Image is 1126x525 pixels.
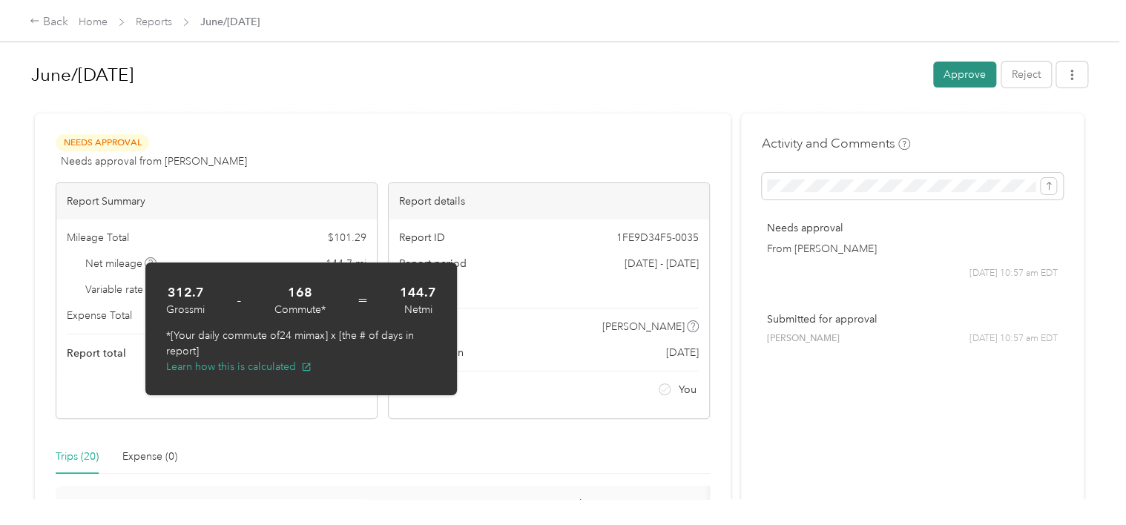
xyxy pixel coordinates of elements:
strong: 168 [287,283,312,302]
div: Report Summary [56,183,377,219]
div: Expense (0) [122,449,177,465]
span: [DATE] 10:57 am EDT [969,332,1058,346]
span: Expense Total [67,308,132,323]
iframe: Everlance-gr Chat Button Frame [1043,442,1126,525]
div: Gross mi [166,301,205,317]
span: [DATE] [666,345,699,360]
p: From [PERSON_NAME] [767,241,1058,257]
p: *[Your daily commute of 24 mi max] x [the # of days in report] [166,327,436,358]
p: Needs approval [767,220,1058,236]
button: Approve [933,62,996,87]
div: Commute* [274,301,325,317]
span: 1FE9D34F5-0035 [616,230,699,245]
span: Variable rate [85,282,158,297]
a: Home [79,16,108,28]
button: Reject [1001,62,1051,87]
span: Report ID [399,230,445,245]
div: Trips (20) [56,449,99,465]
h1: June/July 2025 [31,57,923,93]
span: Mileage Total [67,230,129,245]
span: $ 101.29 [328,230,366,245]
button: Learn how this is calculated [166,358,312,374]
span: Net mileage [85,256,157,271]
span: Needs Approval [56,134,149,151]
span: Needs approval from [PERSON_NAME] [61,153,247,169]
span: [DATE] 10:57 am EDT [969,267,1058,280]
span: = [357,289,367,310]
span: June/[DATE] [200,14,260,30]
span: 144.7 mi [326,256,366,271]
p: Submitted for approval [767,311,1058,327]
span: Track Method [560,498,621,523]
span: Gross Miles [91,498,146,523]
span: You [679,382,697,397]
div: Net mi [404,301,432,317]
a: Reports [136,16,172,28]
strong: 144.7 [400,283,436,302]
span: Report period [399,256,467,271]
span: [PERSON_NAME] [767,332,840,346]
span: - [237,289,242,310]
h4: Activity and Comments [762,134,910,153]
div: Report details [389,183,709,219]
span: Report total [67,346,126,361]
span: [DATE] - [DATE] [625,256,699,271]
strong: 312.7 [167,283,203,302]
span: [PERSON_NAME] [602,319,685,334]
div: Back [30,13,68,31]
